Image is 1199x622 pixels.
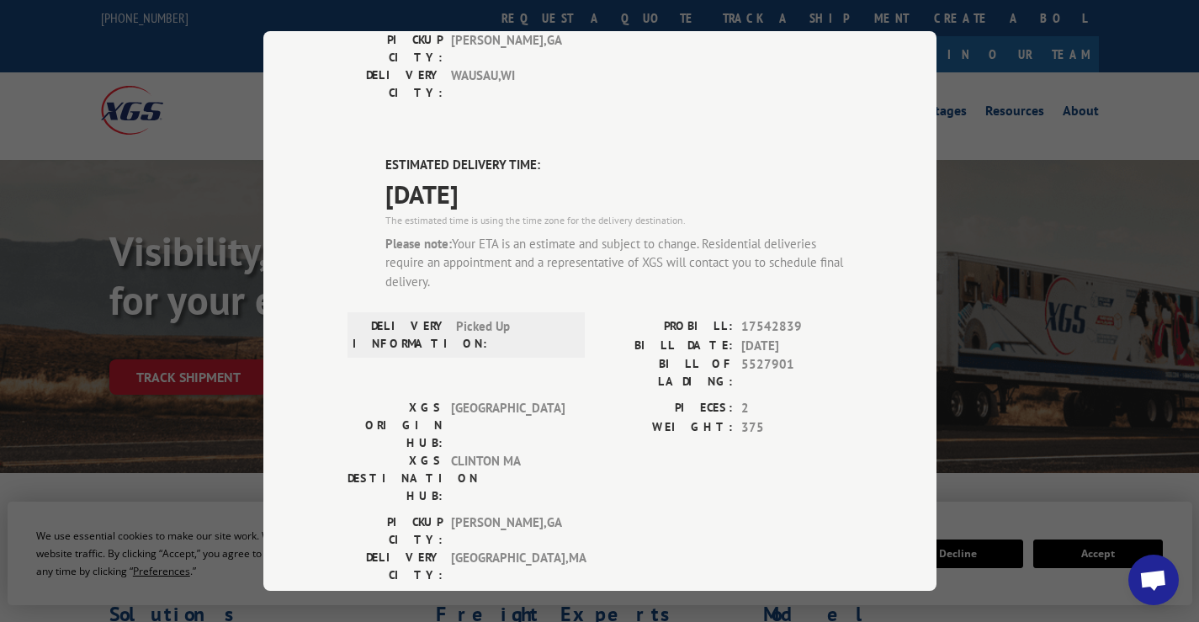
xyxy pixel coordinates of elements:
span: [DATE] [385,175,852,213]
span: [DATE] [741,337,852,356]
div: The estimated time is using the time zone for the delivery destination. [385,213,852,228]
label: DELIVERY INFORMATION: [353,317,448,353]
span: Picked Up [456,317,570,353]
label: PICKUP CITY: [347,31,443,66]
span: CLINTON MA [451,452,565,505]
span: [GEOGRAPHIC_DATA] , MA [451,549,565,584]
span: 17542839 [741,317,852,337]
span: WAUSAU , WI [451,66,565,102]
label: DELIVERY CITY: [347,549,443,584]
label: ESTIMATED DELIVERY TIME: [385,156,852,175]
span: [PERSON_NAME] , GA [451,513,565,549]
label: PROBILL: [600,317,733,337]
span: 2 [741,399,852,418]
label: DELIVERY CITY: [347,66,443,102]
label: XGS DESTINATION HUB: [347,452,443,505]
label: BILL DATE: [600,337,733,356]
span: [PERSON_NAME] , GA [451,31,565,66]
span: 5527901 [741,355,852,391]
strong: Please note: [385,236,452,252]
label: BILL OF LADING: [600,355,733,391]
div: Your ETA is an estimate and subject to change. Residential deliveries require an appointment and ... [385,235,852,292]
label: PIECES: [600,399,733,418]
label: WEIGHT: [600,418,733,438]
span: 375 [741,418,852,438]
a: Open chat [1128,555,1179,605]
span: [GEOGRAPHIC_DATA] [451,399,565,452]
label: XGS ORIGIN HUB: [347,399,443,452]
label: PICKUP CITY: [347,513,443,549]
